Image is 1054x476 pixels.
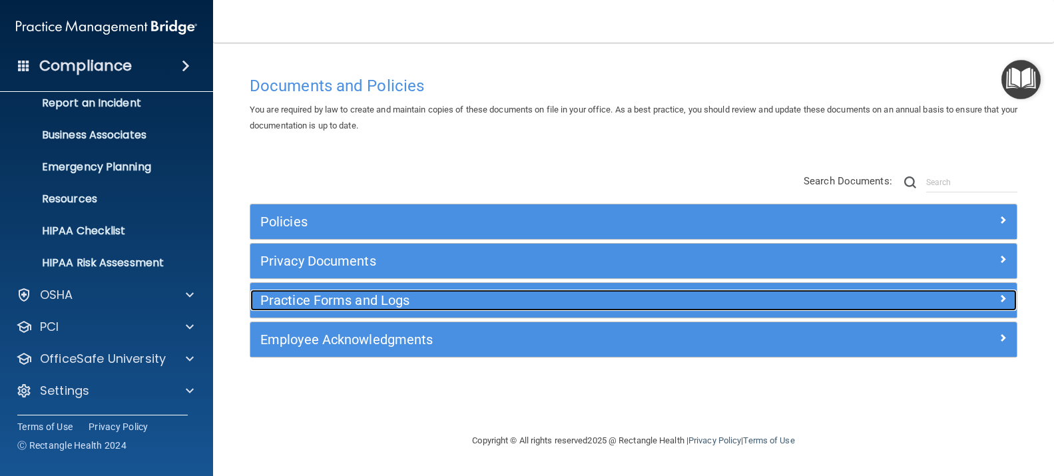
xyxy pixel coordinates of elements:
p: Business Associates [9,128,190,142]
img: ic-search.3b580494.png [904,176,916,188]
p: OfficeSafe University [40,351,166,367]
p: HIPAA Risk Assessment [9,256,190,270]
a: Privacy Documents [260,250,1007,272]
h5: Privacy Documents [260,254,815,268]
a: Settings [16,383,194,399]
a: Terms of Use [17,420,73,433]
a: Privacy Policy [89,420,148,433]
p: Emergency Planning [9,160,190,174]
iframe: Drift Widget Chat Controller [824,398,1038,451]
input: Search [926,172,1017,192]
a: Practice Forms and Logs [260,290,1007,311]
p: PCI [40,319,59,335]
a: OSHA [16,287,194,303]
span: Search Documents: [804,175,892,187]
img: PMB logo [16,14,197,41]
a: Policies [260,211,1007,232]
a: OfficeSafe University [16,351,194,367]
h4: Documents and Policies [250,77,1017,95]
p: OSHA [40,287,73,303]
a: Privacy Policy [688,435,741,445]
a: Terms of Use [743,435,794,445]
h5: Policies [260,214,815,229]
h5: Employee Acknowledgments [260,332,815,347]
span: Ⓒ Rectangle Health 2024 [17,439,127,452]
p: Settings [40,383,89,399]
p: Resources [9,192,190,206]
a: Employee Acknowledgments [260,329,1007,350]
h5: Practice Forms and Logs [260,293,815,308]
button: Open Resource Center [1001,60,1041,99]
span: You are required by law to create and maintain copies of these documents on file in your office. ... [250,105,1017,130]
a: PCI [16,319,194,335]
h4: Compliance [39,57,132,75]
div: Copyright © All rights reserved 2025 @ Rectangle Health | | [391,419,877,462]
p: Report an Incident [9,97,190,110]
p: HIPAA Checklist [9,224,190,238]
